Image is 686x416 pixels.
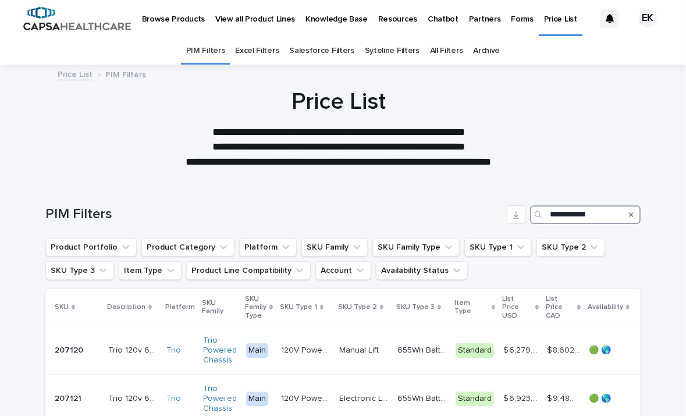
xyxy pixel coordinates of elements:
a: Syteline Filters [365,37,420,65]
a: Trio Powered Chassis [203,336,237,365]
p: 🟢 🌎 [589,346,630,355]
a: Archive [473,37,500,65]
a: Price List [58,67,93,80]
a: Trio Powered Chassis [203,384,237,413]
a: PIM Filters [186,37,225,65]
button: Product Category [141,238,234,257]
p: 🟢 🌎 [589,394,630,404]
p: 655Wh Battery [397,392,449,404]
div: EK [638,9,657,28]
p: 207120 [55,343,86,355]
p: Trio 120v 655Wh ELift [108,392,159,404]
button: Product Portfolio [45,238,137,257]
button: SKU Type 1 [464,238,532,257]
p: 655Wh Battery [397,343,449,355]
input: Search [530,205,641,224]
h1: Price List [54,88,624,116]
div: Main [246,343,268,358]
p: 120V Power System [281,392,332,404]
p: SKU Type 2 [338,301,377,314]
p: Item Type [454,297,489,318]
button: Item Type [119,261,182,280]
h1: PIM Filters [45,206,502,223]
p: SKU Type 1 [280,301,317,314]
a: Excel Filters [235,37,279,65]
button: Account [315,261,371,280]
button: Platform [239,238,297,257]
p: 207121 [55,392,84,404]
button: SKU Family Type [372,238,460,257]
p: SKU Family Type [245,293,266,322]
p: $ 6,923.00 [503,392,540,404]
button: Product Line Compatibility [186,261,311,280]
a: Trio [166,346,181,355]
div: Standard [456,392,494,406]
a: Salesforce Filters [289,37,354,65]
p: 120V Power System [281,343,332,355]
p: Description [107,301,145,314]
p: $ 6,279.00 [503,343,540,355]
button: SKU Type 3 [45,261,114,280]
button: SKU Type 2 [536,238,605,257]
tr: 207120207120 Trio 120v 655Wh MLiftTrio 120v 655Wh MLift Trio Trio Powered Chassis Main120V Power ... [45,326,649,374]
p: Manual Lift [339,343,381,355]
a: Trio [166,394,181,404]
p: Trio 120v 655Wh MLift [108,343,159,355]
p: SKU [55,301,69,314]
p: Electronic Lift [339,392,390,404]
p: $ 9,484.51 [547,392,582,404]
p: $ 8,602.23 [547,343,582,355]
p: PIM Filters [106,67,147,80]
img: B5p4sRfuTuC72oLToeu7 [23,7,131,30]
p: List Price CAD [546,293,574,322]
div: Standard [456,343,494,358]
p: SKU Type 3 [396,301,435,314]
p: List Price USD [502,293,532,322]
a: All Filters [430,37,463,65]
p: Availability [588,301,623,314]
button: Availability Status [376,261,468,280]
p: SKU Family [202,297,238,318]
button: SKU Family [301,238,368,257]
p: Platform [165,301,195,314]
div: Main [246,392,268,406]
